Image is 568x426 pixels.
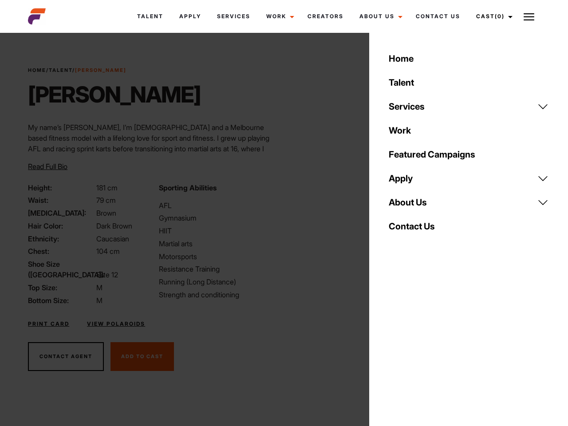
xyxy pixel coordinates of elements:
a: Services [383,95,554,118]
span: 79 cm [96,196,116,205]
span: 181 cm [96,183,118,192]
button: Add To Cast [110,342,174,371]
span: Dark Brown [96,221,132,230]
span: Size 12 [96,270,118,279]
li: Martial arts [159,238,279,249]
a: Apply [171,4,209,28]
li: Running (Long Distance) [159,276,279,287]
span: / / [28,67,126,74]
span: Caucasian [96,234,129,243]
a: Cast(0) [468,4,518,28]
strong: Sporting Abilities [159,183,217,192]
span: 104 cm [96,247,120,256]
button: Contact Agent [28,342,104,371]
a: Home [383,47,554,71]
span: Top Size: [28,282,95,293]
video: Your browser does not support the video tag. [305,57,521,326]
a: Work [383,118,554,142]
a: Casted Talent [402,33,535,51]
img: Burger icon [524,12,534,22]
span: Ethnicity: [28,233,95,244]
span: Height: [28,182,95,193]
span: M [96,296,103,305]
a: Creators [300,4,351,28]
a: Contact Us [408,4,468,28]
a: Talent [49,67,72,73]
span: Shoe Size ([GEOGRAPHIC_DATA]): [28,259,95,280]
span: Chest: [28,246,95,256]
span: M [96,283,103,292]
li: Gymnasium [159,213,279,223]
h1: [PERSON_NAME] [28,81,201,108]
a: Work [258,4,300,28]
li: Resistance Training [159,264,279,274]
li: AFL [159,200,279,211]
span: Add To Cast [121,353,163,359]
a: Browse Talent [407,83,529,108]
a: Services [209,4,258,28]
p: Your shortlist is empty, get started by shortlisting talent. [402,51,535,78]
a: Talent [383,71,554,95]
a: Home [28,67,46,73]
button: Read Full Bio [28,161,67,172]
li: Motorsports [159,251,279,262]
a: View Polaroids [87,320,145,328]
span: Bottom Size: [28,295,95,306]
p: My name’s [PERSON_NAME], I’m [DEMOGRAPHIC_DATA] and a Melbourne based fitness model with a lifelo... [28,122,279,218]
a: About Us [351,4,408,28]
li: HIIT [159,225,279,236]
a: About Us [383,190,554,214]
span: Brown [96,209,116,217]
span: (0) [495,13,505,20]
span: [MEDICAL_DATA]: [28,208,95,218]
a: Talent [129,4,171,28]
a: Print Card [28,320,69,328]
span: Read Full Bio [28,162,67,171]
li: Strength and conditioning [159,289,279,300]
a: Apply [383,166,554,190]
strong: [PERSON_NAME] [75,67,126,73]
a: Featured Campaigns [383,142,554,166]
span: Hair Color: [28,221,95,231]
a: Contact Us [383,214,554,238]
span: Waist: [28,195,95,205]
img: cropped-aefm-brand-fav-22-square.png [28,8,46,25]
